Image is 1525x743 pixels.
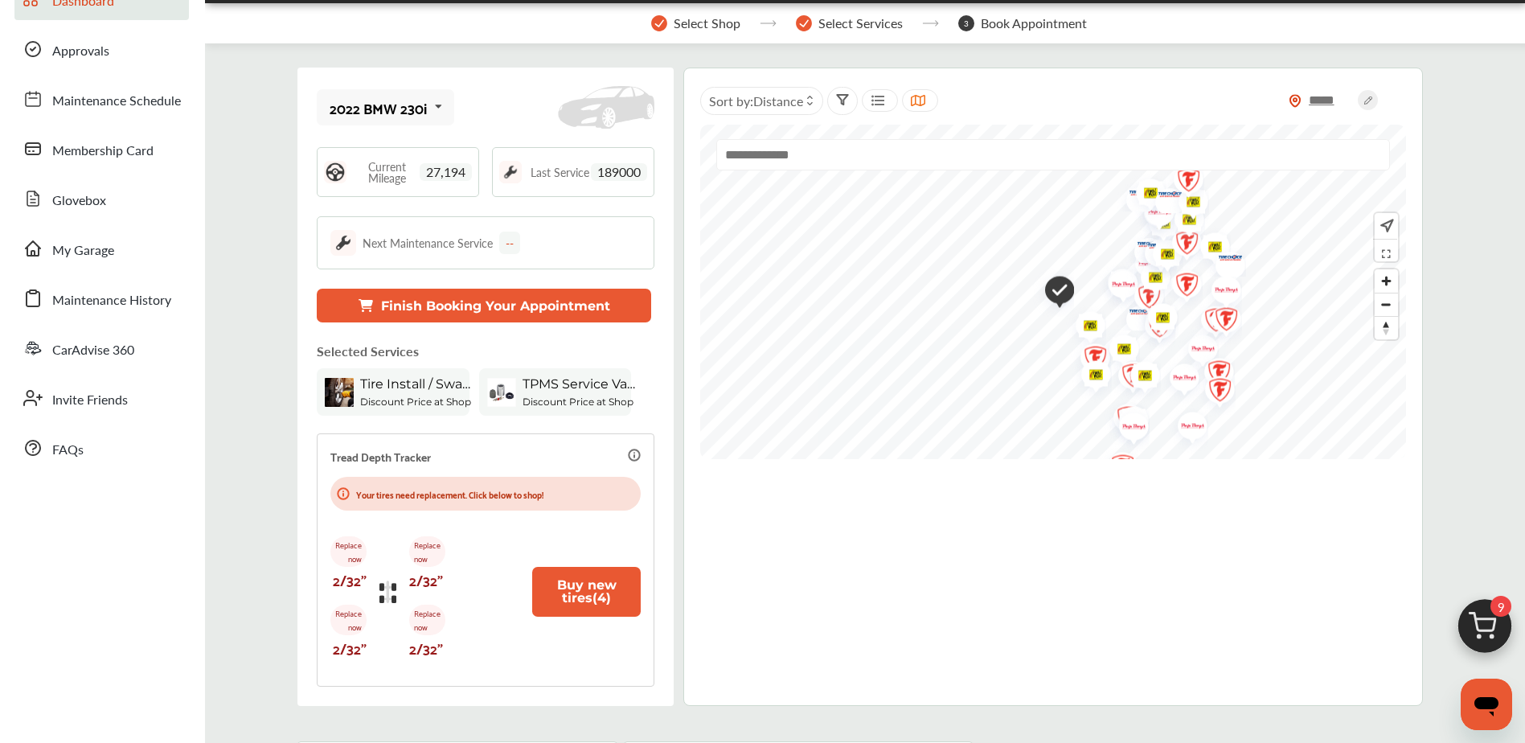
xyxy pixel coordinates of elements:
a: Approvals [14,28,189,70]
div: Map marker [1129,255,1169,306]
div: Map marker [1118,353,1158,404]
div: Map marker [1107,404,1147,455]
img: tire-install-swap-tires-thumb.jpg [325,378,354,407]
iframe: Botón para iniciar la ventana de mensajería [1461,679,1512,730]
div: 2022 BMW 230i [330,100,427,116]
a: Maintenance Schedule [14,78,189,120]
a: My Garage [14,228,189,269]
img: logo-tires-plus.png [1141,232,1183,282]
p: Replace now [330,605,367,635]
div: Map marker [1064,303,1104,354]
div: Map marker [1069,352,1109,403]
img: stepper-arrow.e24c07c6.svg [922,20,939,27]
img: logo-firestone.png [1106,353,1149,404]
span: Select Shop [674,16,740,31]
span: Glovebox [52,191,106,211]
div: Map marker [1134,298,1174,349]
img: logo-pepboys.png [1158,355,1200,406]
span: 189000 [591,163,647,181]
img: stepper-checkmark.b5569197.svg [796,15,812,31]
img: logo-tire-choice.png [1122,229,1165,263]
div: Map marker [1122,229,1162,263]
img: logo-pepboys.png [1166,404,1208,454]
div: Map marker [1188,224,1228,275]
img: logo-pepboys.png [1107,404,1150,455]
img: logo-tires-plus.png [1107,398,1150,449]
div: Map marker [1097,262,1137,313]
img: logo-firestone.png [1193,367,1236,418]
span: 27,194 [420,163,472,181]
span: Approvals [52,41,109,62]
div: Map marker [1107,398,1147,449]
div: Map marker [1141,232,1181,282]
div: Map marker [1203,243,1244,277]
img: logo-tires-plus.png [1124,170,1166,221]
p: 2/32" [409,567,443,592]
p: Selected Services [317,342,419,360]
img: tire_track_logo.b900bcbc.svg [379,581,396,603]
button: Zoom in [1375,269,1398,293]
div: Map marker [1193,367,1233,418]
img: placeholder_car.fcab19be.svg [558,86,654,129]
div: Map marker [1136,295,1176,346]
img: logo-tire-choice.png [1143,179,1186,213]
div: Map marker [1160,220,1200,271]
img: logo-firestone.png [1160,262,1203,313]
div: Map marker [1068,335,1109,386]
div: Map marker [1143,179,1183,213]
button: Finish Booking Your Appointment [317,289,651,322]
img: logo-pepboys.png [1176,326,1219,377]
div: Map marker [1096,261,1136,311]
div: Map marker [1166,404,1206,454]
div: Map marker [1133,303,1173,354]
div: Map marker [1189,298,1229,348]
span: Current Mileage [355,161,420,183]
img: logo-tires-plus.png [1069,352,1112,403]
div: -- [499,232,520,254]
span: Zoom out [1375,294,1398,316]
img: logo-tires-plus.png [1188,224,1231,275]
img: logo-tire-choice.png [1133,231,1175,265]
img: logo-firestone.png [1133,303,1175,354]
img: logo-pepboys.png [1134,298,1176,349]
p: Tread Depth Tracker [330,447,431,466]
img: logo-firestone.png [1101,396,1144,446]
div: Map marker [1133,231,1173,265]
img: maintenance_logo [330,230,356,256]
div: Map marker [1192,350,1232,400]
span: 3 [958,15,974,31]
img: logo-tire-choice.png [1114,297,1157,330]
b: Discount Price at Shop [360,396,471,408]
span: CarAdvise 360 [52,340,134,361]
span: Reset bearing to north [1375,317,1398,339]
img: logo-firestone.png [1122,274,1165,325]
img: logo-pepboys.png [1123,241,1166,292]
span: Membership Card [52,141,154,162]
img: logo-firestone.png [1199,297,1242,347]
div: Map marker [1199,268,1240,318]
img: logo-firestone.png [1096,444,1138,495]
img: maintenance_logo [499,161,522,183]
img: logo-tires-plus.png [1136,295,1179,346]
img: logo-tires-plus.png [1129,255,1171,306]
img: logo-firestone.png [1160,220,1203,271]
b: Discount Price at Shop [523,396,633,408]
img: tpms-valve-kit-thumb.jpg [487,378,516,407]
img: logo-tires-plus.png [1064,303,1106,354]
a: Glovebox [14,178,189,220]
img: steering_logo [324,161,346,183]
div: Map marker [1166,179,1207,230]
div: Map marker [1122,274,1162,325]
img: logo-firestone.png [1189,298,1232,348]
p: 2/32" [409,635,443,660]
span: Sort by : [709,92,803,110]
div: Map marker [1101,396,1142,446]
span: TPMS Service Valve Kit [523,376,635,392]
p: Your tires need replacement. Click below to shop! [356,486,543,502]
p: Replace now [330,536,367,567]
div: Map marker [1123,241,1163,292]
a: CarAdvise 360 [14,327,189,369]
img: logo-firestone.png [1068,335,1111,386]
button: Reset bearing to north [1375,316,1398,339]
